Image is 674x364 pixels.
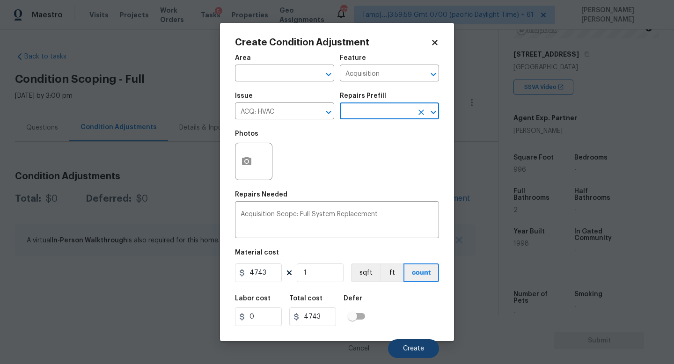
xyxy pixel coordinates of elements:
[235,191,287,198] h5: Repairs Needed
[340,93,386,99] h5: Repairs Prefill
[235,55,251,61] h5: Area
[322,106,335,119] button: Open
[348,345,369,352] span: Cancel
[403,263,439,282] button: count
[235,38,431,47] h2: Create Condition Adjustment
[427,68,440,81] button: Open
[289,295,322,302] h5: Total cost
[235,93,253,99] h5: Issue
[388,339,439,358] button: Create
[333,339,384,358] button: Cancel
[351,263,380,282] button: sqft
[322,68,335,81] button: Open
[415,106,428,119] button: Clear
[235,249,279,256] h5: Material cost
[380,263,403,282] button: ft
[427,106,440,119] button: Open
[241,211,433,231] textarea: Acquisition Scope: Full System Replacement
[235,131,258,137] h5: Photos
[340,55,366,61] h5: Feature
[235,295,271,302] h5: Labor cost
[344,295,362,302] h5: Defer
[403,345,424,352] span: Create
